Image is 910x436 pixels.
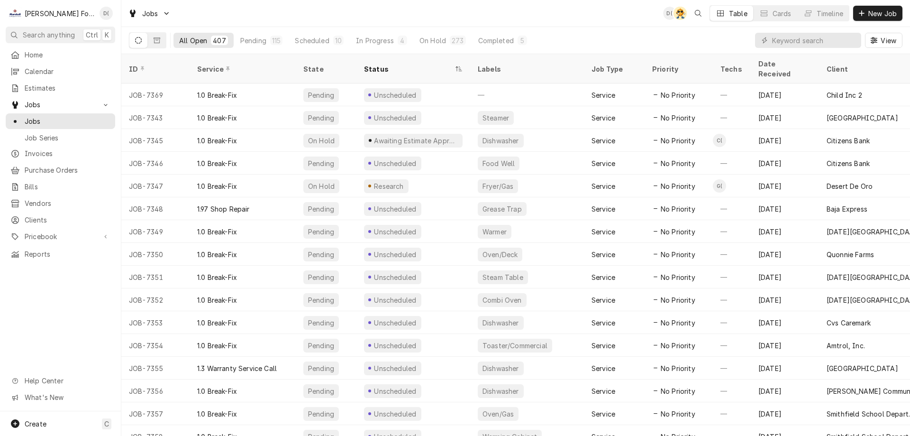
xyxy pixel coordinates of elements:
[713,243,751,266] div: —
[121,402,190,425] div: JOB-7357
[121,83,190,106] div: JOB-7369
[591,363,615,373] div: Service
[6,64,115,79] a: Calendar
[124,6,174,21] a: Go to Jobs
[142,9,158,19] span: Jobs
[25,392,109,402] span: What's New
[661,181,695,191] span: No Priority
[827,158,870,168] div: Citizens Bank
[6,146,115,161] a: Invoices
[121,266,190,288] div: JOB-7351
[661,90,695,100] span: No Priority
[713,380,751,402] div: —
[713,334,751,357] div: —
[6,390,115,405] a: Go to What's New
[758,59,810,79] div: Date Received
[25,66,110,76] span: Calendar
[121,152,190,175] div: JOB-7346
[373,158,418,168] div: Unscheduled
[197,158,237,168] div: 1.0 Break-Fix
[591,318,615,328] div: Service
[673,7,687,20] div: AT
[373,409,418,419] div: Unscheduled
[751,175,819,197] div: [DATE]
[86,30,98,40] span: Ctrl
[827,113,898,123] div: [GEOGRAPHIC_DATA]
[827,250,874,260] div: Quonnie Farms
[866,9,899,19] span: New Job
[307,181,336,191] div: On Hold
[25,148,110,158] span: Invoices
[713,179,726,193] div: Gabe Collazo (127)'s Avatar
[307,204,335,214] div: Pending
[713,288,751,311] div: —
[197,64,286,74] div: Service
[307,250,335,260] div: Pending
[104,419,109,429] span: C
[661,136,695,146] span: No Priority
[482,363,520,373] div: Dishwasher
[713,311,751,334] div: —
[25,116,110,126] span: Jobs
[307,113,335,123] div: Pending
[713,402,751,425] div: —
[307,363,335,373] div: Pending
[121,243,190,266] div: JOB-7350
[373,227,418,237] div: Unscheduled
[827,318,871,328] div: Cvs Caremark
[865,33,902,48] button: View
[197,250,237,260] div: 1.0 Break-Fix
[591,158,615,168] div: Service
[591,204,615,214] div: Service
[591,409,615,419] div: Service
[591,295,615,305] div: Service
[121,334,190,357] div: JOB-7354
[879,36,898,46] span: View
[751,334,819,357] div: [DATE]
[307,158,335,168] div: Pending
[25,249,110,259] span: Reports
[121,380,190,402] div: JOB-7356
[121,357,190,380] div: JOB-7355
[661,318,695,328] span: No Priority
[482,136,520,146] div: Dishwasher
[197,90,237,100] div: 1.0 Break-Fix
[661,295,695,305] span: No Priority
[121,197,190,220] div: JOB-7348
[663,7,676,20] div: D(
[6,113,115,129] a: Jobs
[591,272,615,282] div: Service
[713,106,751,129] div: —
[482,409,515,419] div: Oven/Gas
[213,36,226,46] div: 407
[772,33,856,48] input: Keyword search
[9,7,22,20] div: M
[482,158,516,168] div: Food Well
[356,36,394,46] div: In Progress
[23,30,75,40] span: Search anything
[9,7,22,20] div: Marshall Food Equipment Service's Avatar
[713,83,751,106] div: —
[105,30,109,40] span: K
[373,250,418,260] div: Unscheduled
[307,318,335,328] div: Pending
[373,181,405,191] div: Research
[240,36,266,46] div: Pending
[25,100,96,110] span: Jobs
[121,106,190,129] div: JOB-7343
[591,227,615,237] div: Service
[713,220,751,243] div: —
[6,130,115,146] a: Job Series
[751,357,819,380] div: [DATE]
[307,272,335,282] div: Pending
[197,204,250,214] div: 1.97 Shop Repair
[751,220,819,243] div: [DATE]
[373,136,459,146] div: Awaiting Estimate Approval
[6,373,115,389] a: Go to Help Center
[121,129,190,152] div: JOB-7345
[100,7,113,20] div: Derek Testa (81)'s Avatar
[335,36,342,46] div: 10
[591,64,637,74] div: Job Type
[25,83,110,93] span: Estimates
[751,197,819,220] div: [DATE]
